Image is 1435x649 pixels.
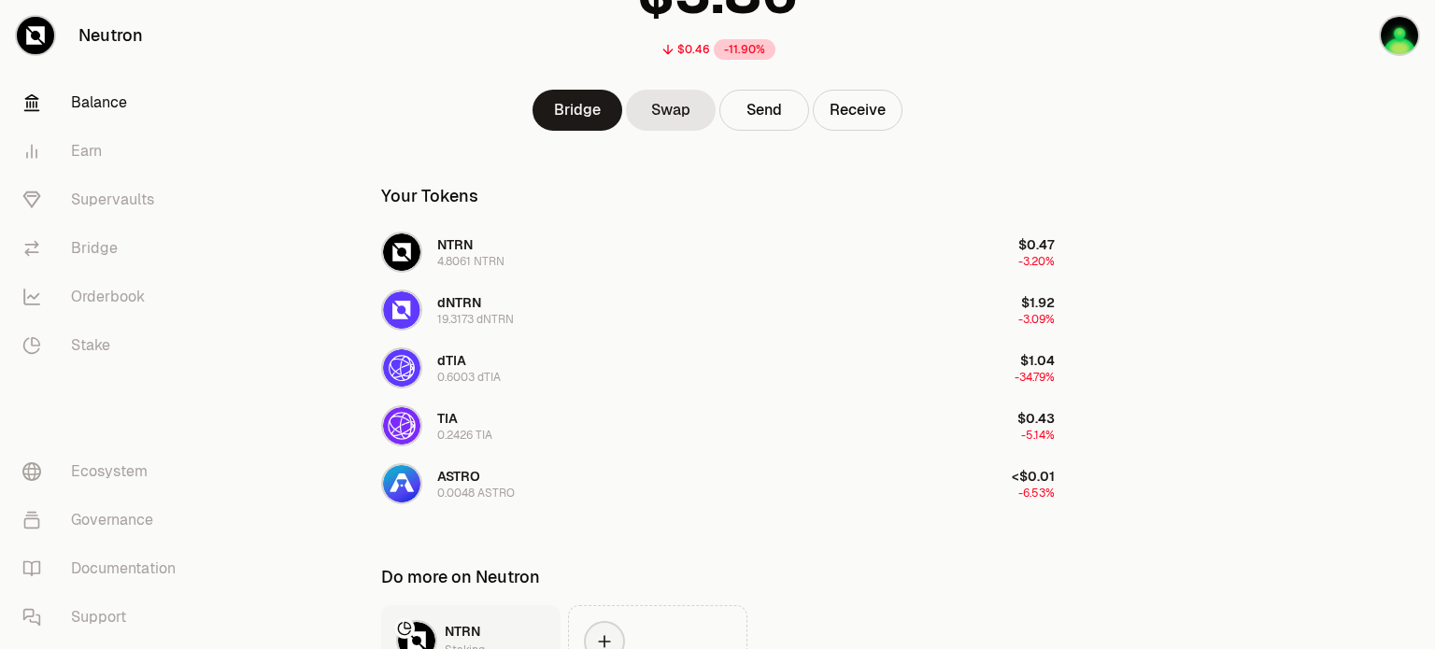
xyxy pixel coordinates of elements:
[370,456,1066,512] button: ASTRO LogoASTRO0.0048 ASTRO<$0.01-6.53%
[370,340,1066,396] button: dTIA LogodTIA0.6003 dTIA$1.04-34.79%
[719,90,809,131] button: Send
[1015,370,1055,385] span: -34.79%
[1018,236,1055,253] span: $0.47
[445,623,480,640] span: NTRN
[7,496,202,544] a: Governance
[437,352,466,369] span: dTIA
[7,224,202,273] a: Bridge
[437,410,458,427] span: TIA
[437,370,501,385] div: 0.6003 dTIA
[7,127,202,176] a: Earn
[1021,428,1055,443] span: -5.14%
[7,593,202,642] a: Support
[437,312,514,327] div: 19.3173 dNTRN
[1012,468,1055,485] span: <$0.01
[437,294,481,311] span: dNTRN
[370,224,1066,280] button: NTRN LogoNTRN4.8061 NTRN$0.47-3.20%
[383,291,420,329] img: dNTRN Logo
[714,39,775,60] div: -11.90%
[437,254,504,269] div: 4.8061 NTRN
[7,273,202,321] a: Orderbook
[383,349,420,387] img: dTIA Logo
[1018,486,1055,501] span: -6.53%
[813,90,902,131] button: Receive
[677,42,710,57] div: $0.46
[437,468,480,485] span: ASTRO
[1018,254,1055,269] span: -3.20%
[626,90,716,131] a: Swap
[381,183,478,209] div: Your Tokens
[370,282,1066,338] button: dNTRN LogodNTRN19.3173 dNTRN$1.92-3.09%
[1020,352,1055,369] span: $1.04
[381,564,540,590] div: Do more on Neutron
[7,321,202,370] a: Stake
[383,233,420,271] img: NTRN Logo
[1381,17,1418,54] img: xmetatravel
[7,447,202,496] a: Ecosystem
[437,486,515,501] div: 0.0048 ASTRO
[383,407,420,444] img: TIA Logo
[1017,410,1055,427] span: $0.43
[437,236,473,253] span: NTRN
[370,398,1066,454] button: TIA LogoTIA0.2426 TIA$0.43-5.14%
[7,544,202,593] a: Documentation
[1018,312,1055,327] span: -3.09%
[7,176,202,224] a: Supervaults
[7,78,202,127] a: Balance
[383,465,420,502] img: ASTRO Logo
[533,90,622,131] a: Bridge
[1021,294,1055,311] span: $1.92
[437,428,492,443] div: 0.2426 TIA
